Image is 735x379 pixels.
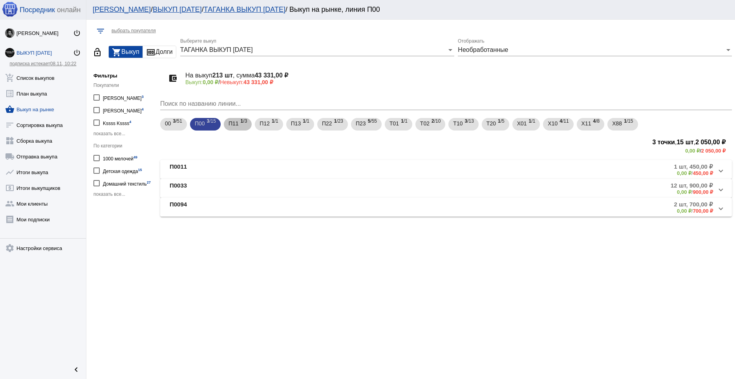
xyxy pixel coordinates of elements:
span: Х01 [517,116,527,131]
mat-icon: money [146,48,155,57]
b: 700,00 ₽ [693,208,713,214]
mat-icon: lock_open [93,48,102,57]
b: 2 шт, 700,00 ₽ [674,201,713,208]
mat-icon: group [5,199,15,208]
div: Детская одежда [103,165,142,176]
span: /1 [303,116,309,132]
mat-expansion-panel-header: П00942 шт, 700,00 ₽0,00 ₽/700,00 ₽ [160,198,732,217]
span: Т01 [389,116,399,131]
span: П22 [322,116,332,131]
small: 27 [147,180,151,184]
b: 2 [431,118,434,124]
b: 4 [559,118,562,124]
div: [PERSON_NAME] [16,30,73,36]
b: 3 [173,118,176,124]
b: 0,00 ₽ [677,208,691,214]
mat-icon: sort [5,120,15,130]
b: П0094 [170,201,187,214]
b: 1 [241,118,243,124]
b: 0,00 ₽ [677,189,691,195]
b: 43 331,00 ₽ [243,79,273,85]
b: 3 точки [652,139,675,145]
span: П00 [195,116,205,131]
span: /8 [593,116,600,132]
span: Т20 [486,116,496,131]
mat-icon: add_shopping_cart [5,73,15,83]
span: /3 [241,116,247,132]
span: /15 [624,116,633,132]
span: Х10 [548,116,558,131]
b: 1 [529,118,532,124]
b: 450,00 ₽ [693,170,713,176]
mat-icon: list_alt [5,89,15,98]
mat-icon: account_balance_wallet [166,72,179,85]
mat-icon: shopping_basket [5,105,15,114]
span: Х88 [612,116,622,131]
mat-icon: settings [5,243,15,253]
b: 1 [303,118,305,124]
mat-icon: power_settings_new [73,29,81,37]
b: 0,00 ₽ [685,148,700,154]
b: 3 [207,118,210,124]
b: П0011 [170,163,187,176]
small: 4 [142,107,144,111]
div: / [160,148,726,154]
b: 1 [624,118,627,124]
b: 4 [593,118,596,124]
div: / [674,208,713,214]
b: 213 шт [212,72,233,79]
mat-icon: show_chart [5,167,15,177]
mat-icon: local_atm [5,183,15,193]
b: 0,00 ₽ [677,170,691,176]
div: 1000 мелочей [103,153,137,163]
b: 900,00 ₽ [693,189,713,195]
img: iZ-Bv9Kpv0e9IoI-Pq25OZmGgjzR0LlQcSmeA7mDMp7ddzBzenffBYYcdvVxfxbSUq04EVIce9LShiah1clpqPo8.jpg [5,48,15,57]
span: П13 [291,116,301,131]
small: 3 [142,95,144,99]
span: 00 [165,116,171,131]
span: /1 [529,116,536,132]
span: Х11 [581,116,591,131]
h4: На выкуп , сумма [185,72,726,79]
span: /13 [464,116,474,132]
b: 0,00 ₽ [203,79,218,85]
h3: , , [160,137,726,148]
span: /51 [173,116,182,132]
div: / [671,189,713,195]
span: показать все... [93,191,125,197]
div: [PERSON_NAME] [103,105,144,115]
span: Т10 [453,116,463,131]
mat-icon: receipt [5,215,15,224]
div: Kssss Kssss [103,117,131,128]
h5: Фильтры [93,73,156,79]
span: /1 [272,116,278,132]
mat-expansion-panel-header: П003312 шт, 900,00 ₽0,00 ₽/900,00 ₽ [160,179,732,198]
b: 1 [401,118,404,124]
span: /5 [498,116,505,132]
span: 08.11, 10:22 [50,61,77,66]
b: 2 050,00 ₽ [701,148,726,154]
div: Покупатели [93,83,156,88]
span: Выкуп: [185,79,218,85]
button: Долги [143,46,176,58]
span: Т02 [420,116,430,131]
div: [PERSON_NAME] [103,92,144,103]
button: Выкуп [109,46,143,58]
mat-icon: local_shipping [5,152,15,161]
div: Домашний текстиль [103,178,151,188]
mat-expansion-panel-header: П00111 шт, 450,00 ₽0,00 ₽/450,00 ₽ [160,160,732,179]
b: 1 [334,118,337,124]
b: 12 шт, 900,00 ₽ [671,182,713,189]
img: fDnvDPZ1Q9Zo-lPjCci-b8HG4xdtj624Uc1ltrbDpFRh2w9K7xM69cWmizvKkqnd3j4_Ytwm8YKYbAArKdiGIenS.jpg [5,28,15,38]
span: ТАГАНКА ВЫКУП [DATE] [180,46,253,53]
div: ВЫКУП [DATE] [16,50,73,56]
b: П0033 [170,182,187,195]
span: выбрать покупателя [112,28,156,33]
div: По категории [93,143,156,149]
mat-icon: widgets [5,136,15,145]
small: 4 [129,120,131,124]
span: /15 [207,116,216,132]
small: 49 [133,155,137,159]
